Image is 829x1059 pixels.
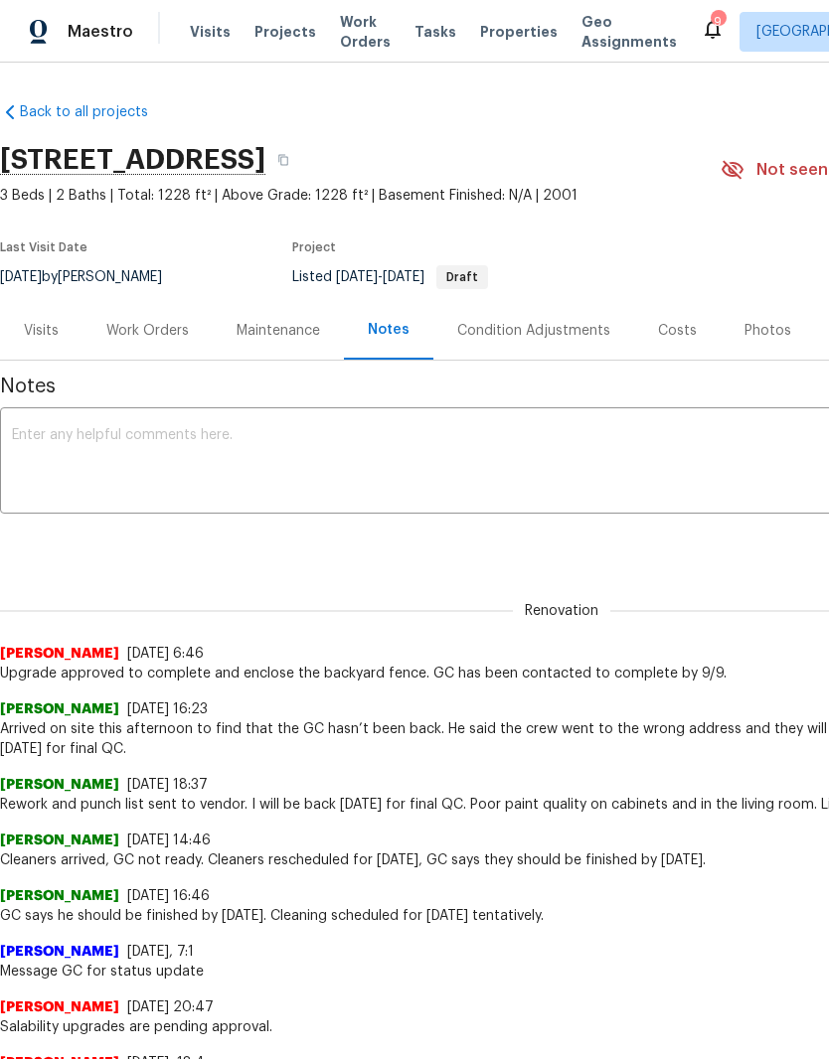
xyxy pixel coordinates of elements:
[438,271,486,283] span: Draft
[336,270,378,284] span: [DATE]
[340,12,391,52] span: Work Orders
[127,778,208,792] span: [DATE] 18:37
[745,321,791,341] div: Photos
[68,22,133,42] span: Maestro
[513,601,610,621] span: Renovation
[127,1000,214,1014] span: [DATE] 20:47
[711,12,725,32] div: 9
[480,22,558,42] span: Properties
[336,270,424,284] span: -
[658,321,697,341] div: Costs
[106,321,189,341] div: Work Orders
[190,22,231,42] span: Visits
[24,321,59,341] div: Visits
[237,321,320,341] div: Maintenance
[254,22,316,42] span: Projects
[127,945,194,959] span: [DATE], 7:1
[368,320,410,340] div: Notes
[127,889,210,903] span: [DATE] 16:46
[383,270,424,284] span: [DATE]
[127,702,208,716] span: [DATE] 16:23
[265,142,301,178] button: Copy Address
[581,12,677,52] span: Geo Assignments
[292,270,488,284] span: Listed
[127,833,211,847] span: [DATE] 14:46
[292,241,336,253] span: Project
[457,321,610,341] div: Condition Adjustments
[414,25,456,39] span: Tasks
[127,647,204,661] span: [DATE] 6:46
